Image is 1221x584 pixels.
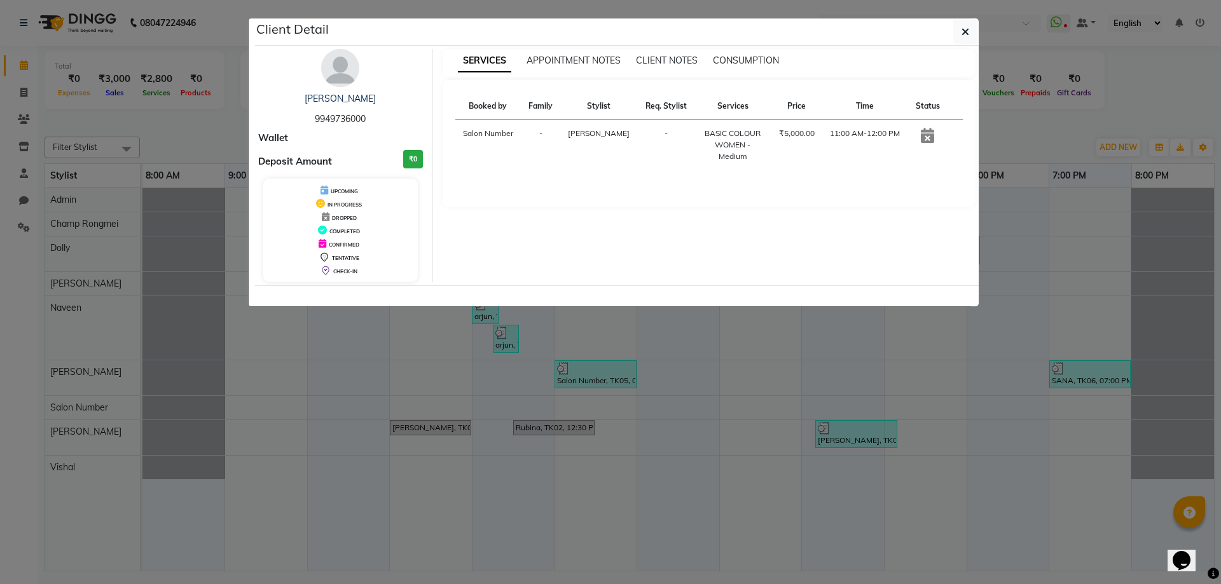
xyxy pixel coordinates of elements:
[458,50,511,72] span: SERVICES
[568,128,630,138] span: [PERSON_NAME]
[315,113,366,125] span: 9949736000
[333,268,357,275] span: CHECK-IN
[1168,533,1208,571] iframe: chat widget
[636,55,698,66] span: CLIENT NOTES
[256,20,329,39] h5: Client Detail
[332,215,357,221] span: DROPPED
[321,49,359,87] img: avatar
[331,188,358,194] span: UPCOMING
[822,93,908,120] th: Time
[455,93,521,120] th: Booked by
[527,55,621,66] span: APPOINTMENT NOTES
[822,120,908,170] td: 11:00 AM-12:00 PM
[455,120,521,170] td: Salon Number
[258,154,332,169] span: Deposit Amount
[521,93,560,120] th: Family
[329,228,360,234] span: COMPLETED
[521,120,560,170] td: -
[329,241,359,248] span: CONFIRMED
[403,150,423,168] h3: ₹0
[638,120,694,170] td: -
[332,255,359,261] span: TENTATIVE
[694,93,771,120] th: Services
[328,201,362,208] span: IN PROGRESS
[908,93,948,120] th: Status
[305,93,376,104] a: [PERSON_NAME]
[638,93,694,120] th: Req. Stylist
[713,55,779,66] span: CONSUMPTION
[779,128,815,139] div: ₹5,000.00
[258,131,288,146] span: Wallet
[560,93,638,120] th: Stylist
[702,128,764,162] div: BASIC COLOUR WOMEN - Medium
[771,93,822,120] th: Price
